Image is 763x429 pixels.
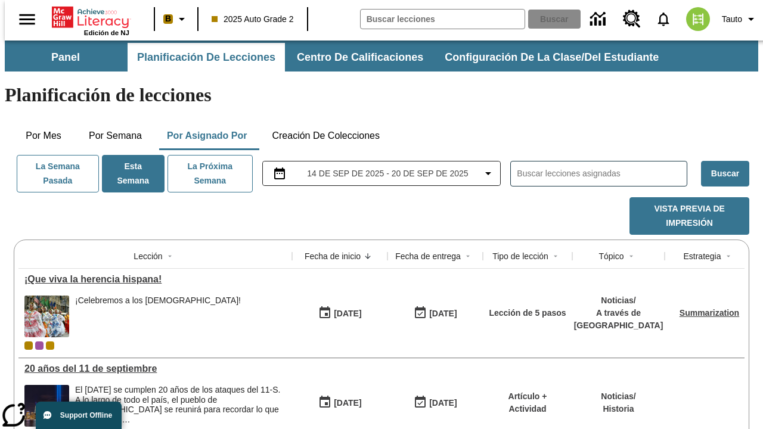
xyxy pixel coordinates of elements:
[287,43,433,71] button: Centro de calificaciones
[24,363,286,374] div: 20 años del 11 de septiembre
[128,43,285,71] button: Planificación de lecciones
[137,51,275,64] span: Planificación de lecciones
[314,391,365,414] button: 09/14/25: Primer día en que estuvo disponible la lección
[686,7,710,31] img: avatar image
[5,41,758,71] div: Subbarra de navegación
[46,341,54,350] div: New 2025 class
[314,302,365,325] button: 09/15/25: Primer día en que estuvo disponible la lección
[122,415,131,424] span: …
[24,274,286,285] div: ¡Que viva la herencia hispana!
[262,122,389,150] button: Creación de colecciones
[84,29,129,36] span: Edición de NJ
[492,250,548,262] div: Tipo de lección
[481,166,495,181] svg: Collapse Date Range Filter
[679,4,717,35] button: Escoja un nuevo avatar
[410,391,461,414] button: 09/14/25: Último día en que podrá accederse la lección
[168,155,253,192] button: La próxima semana
[574,294,663,307] p: Noticias /
[24,341,33,350] div: Clase actual
[517,165,687,182] input: Buscar lecciones asignadas
[548,249,563,263] button: Sort
[717,8,763,30] button: Perfil/Configuración
[79,122,151,150] button: Por semana
[52,5,129,29] a: Portada
[36,402,122,429] button: Support Offline
[165,11,171,26] span: B
[648,4,679,35] a: Notificaciones
[60,411,112,419] span: Support Offline
[51,51,80,64] span: Panel
[75,296,241,306] div: ¡Celebremos a los [DEMOGRAPHIC_DATA]!
[305,250,361,262] div: Fecha de inicio
[583,3,616,36] a: Centro de información
[701,161,749,186] button: Buscar
[24,296,69,337] img: dos filas de mujeres hispanas en un desfile que celebra la cultura hispana. Las mujeres lucen col...
[6,43,125,71] button: Panel
[722,13,742,26] span: Tauto
[24,385,69,427] img: Tributo con luces en la ciudad de Nueva York desde el Parque Estatal Liberty (Nueva Jersey)
[102,155,165,192] button: Esta semana
[334,396,361,411] div: [DATE]
[624,249,638,263] button: Sort
[334,306,361,321] div: [DATE]
[75,296,241,337] div: ¡Celebremos a los hispanoamericanos!
[601,390,635,403] p: Noticias /
[680,308,739,318] a: Summarization
[17,155,99,192] button: La semana pasada
[157,122,257,150] button: Por asignado por
[361,10,525,29] input: Buscar campo
[75,385,286,427] div: El 11 de septiembre de 2021 se cumplen 20 años de los ataques del 11-S. A lo largo de todo el paí...
[683,250,721,262] div: Estrategia
[629,197,749,235] button: Vista previa de impresión
[24,274,286,285] a: ¡Que viva la herencia hispana!, Lecciones
[5,43,669,71] div: Subbarra de navegación
[445,51,659,64] span: Configuración de la clase/del estudiante
[429,396,457,411] div: [DATE]
[721,249,736,263] button: Sort
[24,363,286,374] a: 20 años del 11 de septiembre, Lecciones
[598,250,624,262] div: Tópico
[307,167,468,180] span: 14 de sep de 2025 - 20 de sep de 2025
[616,3,648,35] a: Centro de recursos, Se abrirá en una pestaña nueva.
[5,84,758,106] h1: Planificación de lecciones
[489,307,566,319] p: Lección de 5 pasos
[159,8,194,30] button: Boost El color de la clase es anaranjado claro. Cambiar el color de la clase.
[410,302,461,325] button: 09/21/25: Último día en que podrá accederse la lección
[10,2,45,37] button: Abrir el menú lateral
[429,306,457,321] div: [DATE]
[435,43,668,71] button: Configuración de la clase/del estudiante
[489,390,566,415] p: Artículo + Actividad
[574,307,663,332] p: A través de [GEOGRAPHIC_DATA]
[134,250,162,262] div: Lección
[361,249,375,263] button: Sort
[75,385,286,425] div: El [DATE] se cumplen 20 años de los ataques del 11-S. A lo largo de todo el país, el pueblo de [G...
[14,122,73,150] button: Por mes
[601,403,635,415] p: Historia
[297,51,423,64] span: Centro de calificaciones
[268,166,496,181] button: Seleccione el intervalo de fechas opción del menú
[35,341,44,350] div: OL 2025 Auto Grade 3
[52,4,129,36] div: Portada
[395,250,461,262] div: Fecha de entrega
[212,13,294,26] span: 2025 Auto Grade 2
[163,249,177,263] button: Sort
[461,249,475,263] button: Sort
